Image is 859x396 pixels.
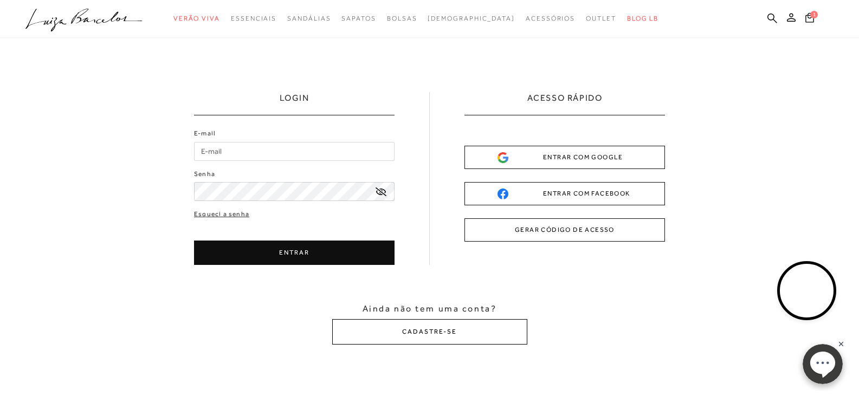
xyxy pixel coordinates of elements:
[387,15,417,22] span: Bolsas
[464,182,665,205] button: ENTRAR COM FACEBOOK
[526,9,575,29] a: categoryNavScreenReaderText
[526,15,575,22] span: Acessórios
[586,9,616,29] a: categoryNavScreenReaderText
[387,9,417,29] a: categoryNavScreenReaderText
[376,187,386,196] a: exibir senha
[627,15,658,22] span: BLOG LB
[194,128,216,139] label: E-mail
[194,169,215,179] label: Senha
[464,218,665,242] button: GERAR CÓDIGO DE ACESSO
[802,12,817,27] button: 1
[498,188,632,199] div: ENTRAR COM FACEBOOK
[194,209,249,219] a: Esqueci a senha
[428,9,515,29] a: noSubCategoriesText
[627,9,658,29] a: BLOG LB
[287,9,331,29] a: categoryNavScreenReaderText
[194,241,395,265] button: ENTRAR
[173,9,220,29] a: categoryNavScreenReaderText
[173,15,220,22] span: Verão Viva
[280,92,309,115] h1: LOGIN
[287,15,331,22] span: Sandálias
[194,142,395,161] input: E-mail
[363,303,496,315] span: Ainda não tem uma conta?
[810,11,818,18] span: 1
[586,15,616,22] span: Outlet
[231,15,276,22] span: Essenciais
[428,15,515,22] span: [DEMOGRAPHIC_DATA]
[464,146,665,169] button: ENTRAR COM GOOGLE
[231,9,276,29] a: categoryNavScreenReaderText
[341,15,376,22] span: Sapatos
[332,319,527,345] button: CADASTRE-SE
[527,92,603,115] h2: ACESSO RÁPIDO
[341,9,376,29] a: categoryNavScreenReaderText
[498,152,632,163] div: ENTRAR COM GOOGLE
